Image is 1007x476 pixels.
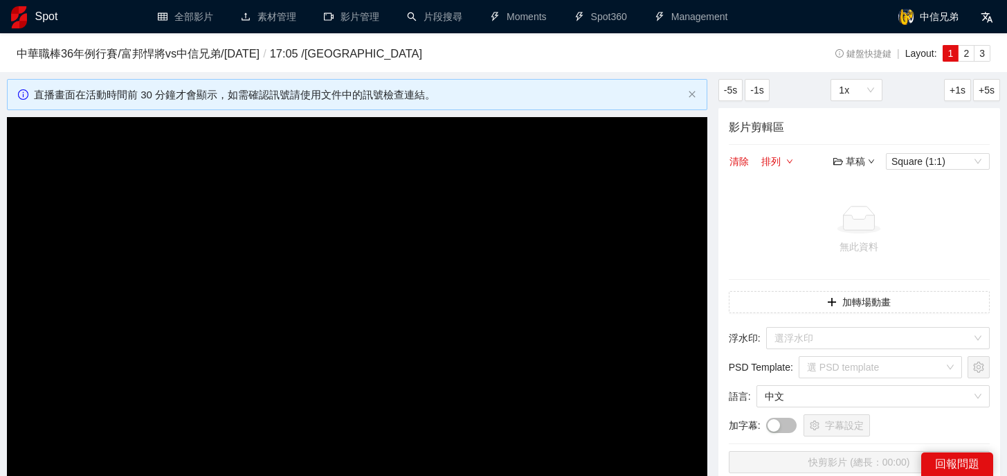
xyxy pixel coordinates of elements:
div: 回報問題 [921,452,993,476]
div: 無此資料 [734,239,984,254]
span: +5s [979,82,995,98]
span: down [868,158,875,165]
span: close [688,90,696,98]
a: table全部影片 [158,11,213,22]
button: -1s [745,79,769,101]
h3: 中華職棒36年例行賽 / 富邦悍將 vs 中信兄弟 / [DATE] 17:05 / [GEOGRAPHIC_DATA] [17,45,762,63]
a: thunderboltManagement [655,11,728,22]
button: 快剪影片 (總長：00:00) [729,451,990,473]
span: 3 [979,48,985,59]
div: 草稿 [833,154,875,169]
img: logo [11,6,27,28]
span: +1s [950,82,965,98]
span: -5s [724,82,737,98]
span: 1x [839,80,874,100]
span: down [786,158,793,166]
div: 直播畫面在活動時間前 30 分鐘才會顯示，如需確認訊號請使用文件中的訊號檢查連結。 [34,87,682,103]
span: 1 [948,48,954,59]
button: setting [968,356,990,378]
button: +1s [944,79,971,101]
span: | [897,48,900,59]
span: 2 [963,48,969,59]
span: PSD Template : [729,360,793,375]
button: plus加轉場動畫 [729,291,990,313]
h4: 影片剪輯區 [729,118,990,136]
button: setting字幕設定 [804,414,870,437]
span: info-circle [835,49,844,58]
span: 加字幕 : [729,418,761,433]
span: folder-open [833,157,843,166]
span: 中文 [765,386,981,407]
img: avatar [898,8,914,25]
button: 排列down [761,153,794,170]
span: Layout: [905,48,937,59]
span: -1s [750,82,763,98]
a: search片段搜尋 [407,11,462,22]
a: video-camera影片管理 [324,11,379,22]
a: thunderboltSpot360 [574,11,627,22]
span: plus [827,297,837,308]
span: 語言 : [729,389,751,404]
span: / [260,47,270,60]
a: upload素材管理 [241,11,296,22]
span: 鍵盤快捷鍵 [835,49,891,59]
button: close [688,90,696,99]
button: +5s [973,79,1000,101]
span: info-circle [18,89,28,100]
span: 浮水印 : [729,330,761,346]
a: thunderboltMoments [490,11,547,22]
button: 清除 [729,153,750,170]
button: -5s [718,79,743,101]
span: Square (1:1) [891,154,984,169]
